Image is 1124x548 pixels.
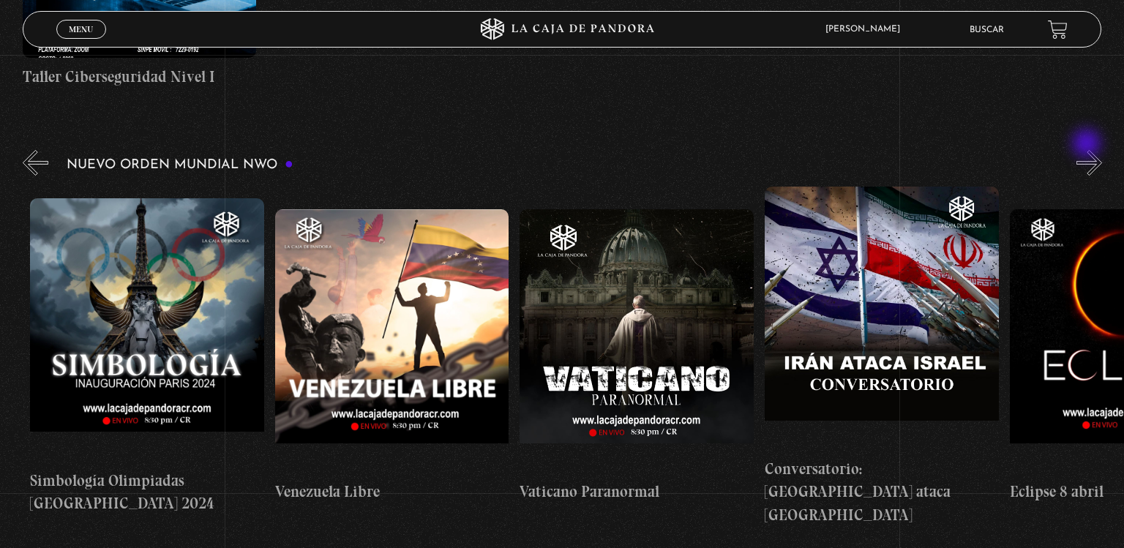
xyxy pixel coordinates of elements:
[765,187,999,527] a: Conversatorio: [GEOGRAPHIC_DATA] ataca [GEOGRAPHIC_DATA]
[1048,19,1068,39] a: View your shopping cart
[30,469,264,515] h4: Simbología Olimpiadas [GEOGRAPHIC_DATA] 2024
[30,187,264,527] a: Simbología Olimpiadas [GEOGRAPHIC_DATA] 2024
[275,187,509,527] a: Venezuela Libre
[275,480,509,503] h4: Venezuela Libre
[64,37,99,48] span: Cerrar
[520,187,754,527] a: Vaticano Paranormal
[970,26,1004,34] a: Buscar
[23,65,257,89] h4: Taller Ciberseguridad Nivel I
[1076,150,1102,176] button: Next
[69,25,93,34] span: Menu
[818,25,915,34] span: [PERSON_NAME]
[23,150,48,176] button: Previous
[520,480,754,503] h4: Vaticano Paranormal
[67,158,293,172] h3: Nuevo Orden Mundial NWO
[765,457,999,527] h4: Conversatorio: [GEOGRAPHIC_DATA] ataca [GEOGRAPHIC_DATA]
